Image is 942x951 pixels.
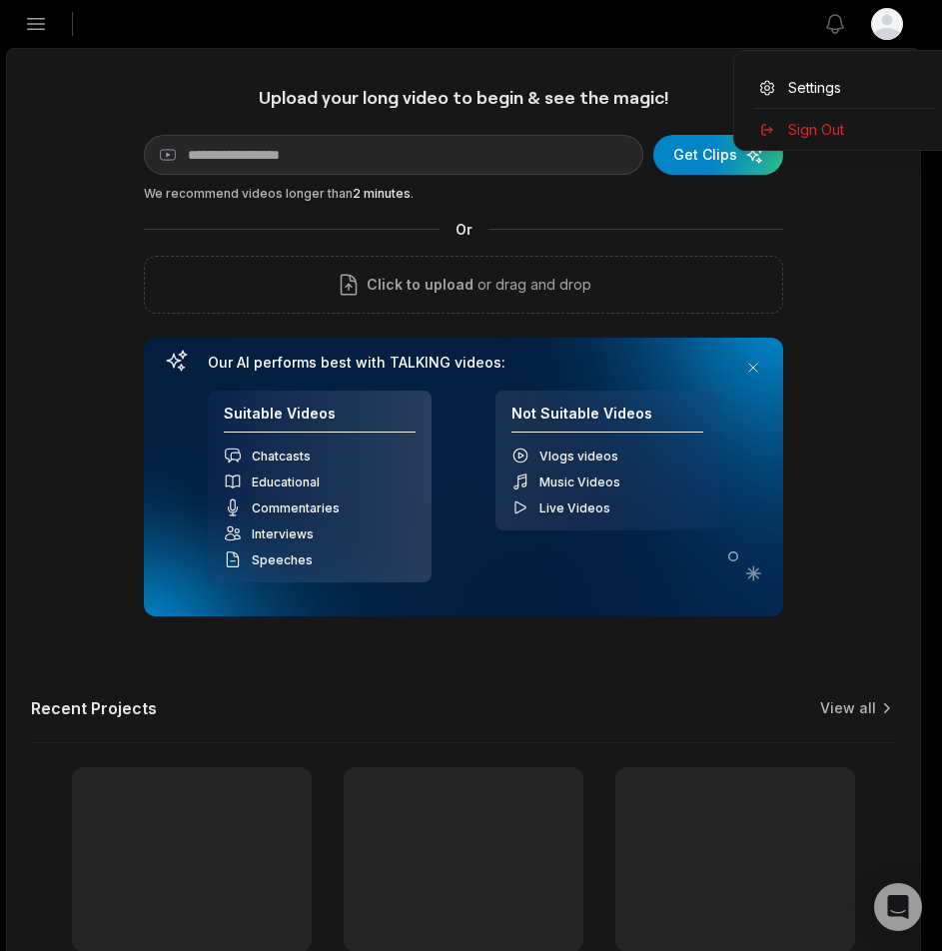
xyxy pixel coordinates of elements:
[353,186,411,201] span: 2 minutes
[473,273,591,297] p: or drag and drop
[252,500,340,515] span: Commentaries
[252,552,313,567] span: Speeches
[788,77,841,98] span: Settings
[144,86,783,109] h1: Upload your long video to begin & see the magic!
[511,405,703,434] h4: Not Suitable Videos
[31,698,157,718] h2: Recent Projects
[252,475,320,489] span: Educational
[539,449,618,464] span: Vlogs videos
[144,185,783,203] div: We recommend videos longer than .
[874,883,922,931] div: Open Intercom Messenger
[208,354,719,372] h3: Our AI performs best with TALKING videos:
[367,273,473,297] span: Click to upload
[788,119,844,140] span: Sign Out
[252,526,314,541] span: Interviews
[539,500,610,515] span: Live Videos
[440,219,488,240] span: Or
[820,698,876,718] a: View all
[539,475,620,489] span: Music Videos
[224,405,416,434] h4: Suitable Videos
[252,449,311,464] span: Chatcasts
